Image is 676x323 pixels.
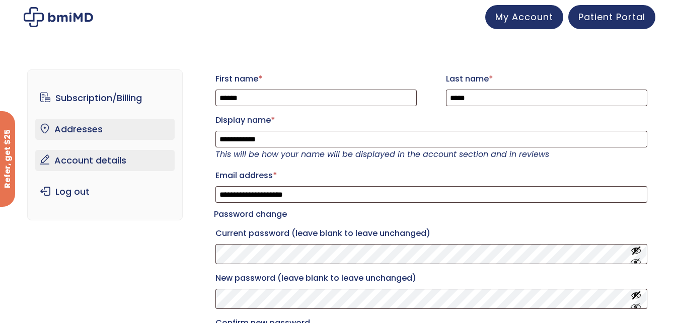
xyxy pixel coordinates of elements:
label: Last name [446,71,647,87]
a: Account details [35,150,175,171]
label: First name [215,71,417,87]
button: Show password [631,290,642,308]
a: Addresses [35,119,175,140]
a: My Account [485,5,563,29]
label: New password (leave blank to leave unchanged) [215,270,647,286]
label: Email address [215,168,647,184]
a: Patient Portal [568,5,655,29]
span: Patient Portal [578,11,645,23]
img: My account [24,7,93,27]
a: Subscription/Billing [35,88,175,109]
nav: Account pages [27,69,183,220]
em: This will be how your name will be displayed in the account section and in reviews [215,148,549,160]
a: Log out [35,181,175,202]
span: My Account [495,11,553,23]
button: Show password [631,245,642,264]
label: Display name [215,112,647,128]
label: Current password (leave blank to leave unchanged) [215,225,647,241]
legend: Password change [214,207,287,221]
